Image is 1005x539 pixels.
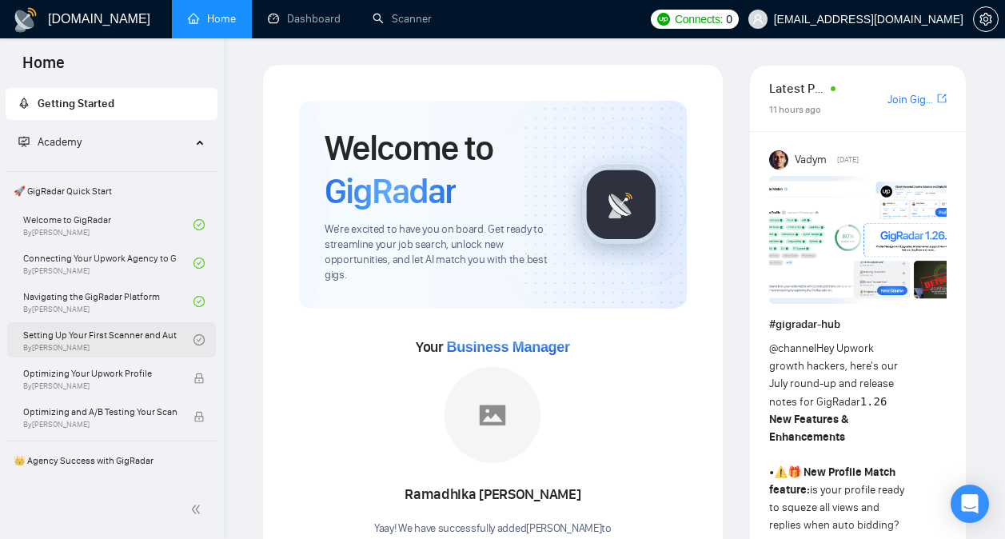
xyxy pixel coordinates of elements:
span: Latest Posts from the GigRadar Community [769,78,826,98]
span: check-circle [193,296,205,307]
span: 🎁 [788,465,801,479]
span: Academy [38,135,82,149]
span: Academy [18,135,82,149]
button: setting [973,6,999,32]
span: ⚠️ [774,465,788,479]
div: Ramadhika [PERSON_NAME] [374,481,612,509]
a: dashboardDashboard [268,12,341,26]
span: [DATE] [837,153,859,167]
code: 1.26 [860,395,887,408]
span: 0 [726,10,732,28]
span: GigRadar [325,170,456,213]
img: logo [13,7,38,33]
li: Getting Started [6,88,217,120]
span: @channel [769,341,816,355]
span: setting [974,13,998,26]
span: 👑 Agency Success with GigRadar [7,445,216,477]
strong: New Features & Enhancements [769,413,848,444]
span: Connects: [675,10,723,28]
span: Getting Started [38,97,114,110]
div: Open Intercom Messenger [951,485,989,523]
span: rocket [18,98,30,109]
span: check-circle [193,334,205,345]
span: Business Manager [446,339,569,355]
img: gigradar-logo.png [581,165,661,245]
span: Optimizing Your Upwork Profile [23,365,177,381]
span: Home [10,51,78,85]
a: setting [973,13,999,26]
a: Welcome to GigRadarBy[PERSON_NAME] [23,207,193,242]
span: lock [193,373,205,384]
span: We're excited to have you on board. Get ready to streamline your job search, unlock new opportuni... [325,222,556,283]
span: check-circle [193,258,205,269]
img: upwork-logo.png [657,13,670,26]
span: export [937,92,947,105]
span: Vadym [795,151,827,169]
span: Optimizing and A/B Testing Your Scanner for Better Results [23,404,177,420]
span: 11 hours ago [769,104,821,115]
span: check-circle [193,219,205,230]
a: export [937,91,947,106]
span: By [PERSON_NAME] [23,381,177,391]
img: F09AC4U7ATU-image.png [769,176,961,304]
span: lock [193,411,205,422]
a: Setting Up Your First Scanner and Auto-BidderBy[PERSON_NAME] [23,322,193,357]
span: double-left [190,501,206,517]
span: Your [416,338,570,356]
a: Connecting Your Upwork Agency to GigRadarBy[PERSON_NAME] [23,246,193,281]
h1: # gigradar-hub [769,316,947,333]
span: fund-projection-screen [18,136,30,147]
img: placeholder.png [445,367,540,463]
a: Join GigRadar Slack Community [887,91,934,109]
strong: New Profile Match feature: [769,465,895,497]
a: homeHome [188,12,236,26]
a: searchScanner [373,12,432,26]
span: 🚀 GigRadar Quick Start [7,175,216,207]
span: user [752,14,764,25]
h1: Welcome to [325,126,556,213]
a: Navigating the GigRadar PlatformBy[PERSON_NAME] [23,284,193,319]
span: By [PERSON_NAME] [23,420,177,429]
img: Vadym [769,150,788,170]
